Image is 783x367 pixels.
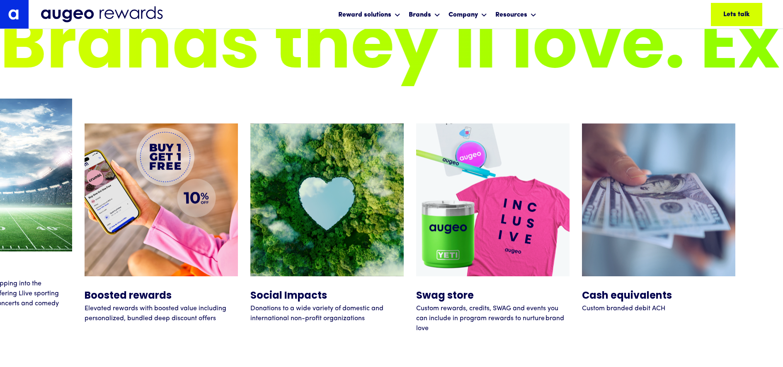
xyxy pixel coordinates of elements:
h5: Boosted rewards [85,289,238,304]
h5: Cash equivalents [582,289,735,304]
p: Elevated rewards with boosted value including personalized, bundled deep discount offers​ [85,304,238,324]
p: Donations to a wide variety of domestic and international non-profit organizations ​ [250,304,404,324]
div: Company [446,3,489,25]
div: Brands [409,10,431,20]
div: Brands [407,3,442,25]
div: Resources [493,3,538,25]
p: Custom branded debit ACH [582,304,735,314]
div: Resources [495,10,527,20]
p: Custom rewards, credits, SWAG and events you can include in program rewards to nurture brand love​ [416,304,570,333]
div: Company [448,10,478,20]
h5: Swag store [416,289,570,304]
div: Reward solutions [338,10,391,20]
h5: Social Impacts [250,289,404,304]
a: Lets talk [711,3,762,26]
div: Reward solutions [336,3,402,25]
